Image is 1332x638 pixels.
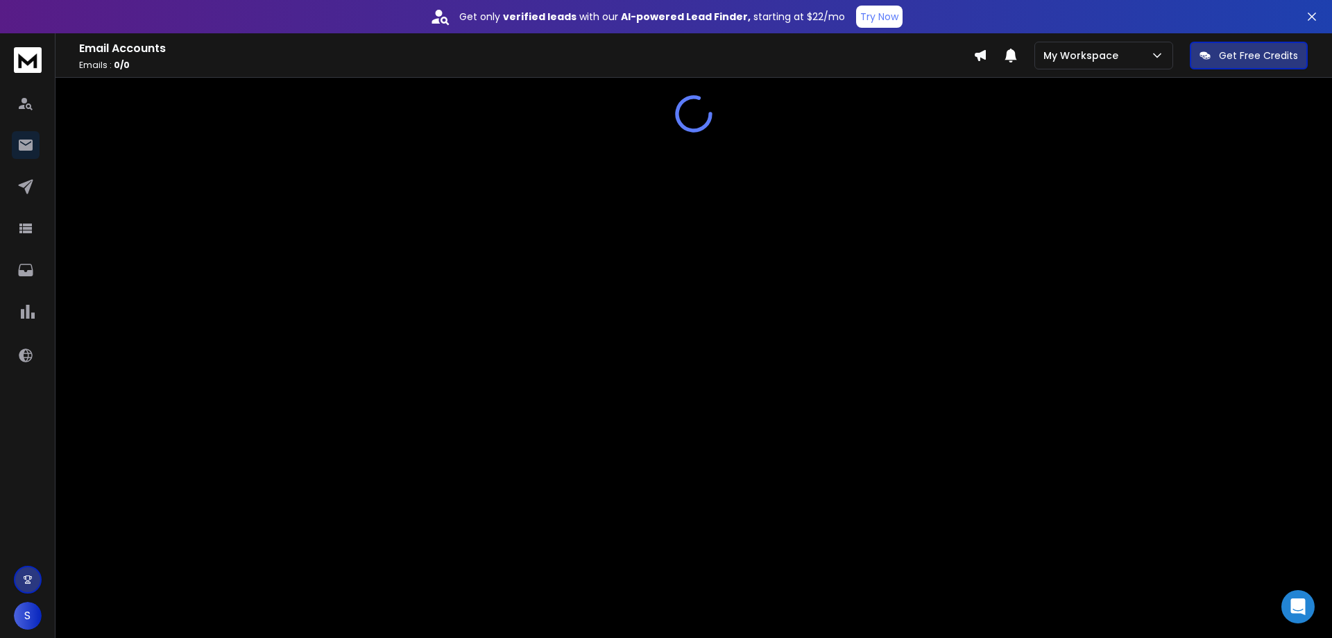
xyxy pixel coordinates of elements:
[14,47,42,73] img: logo
[79,60,973,71] p: Emails :
[14,602,42,630] button: S
[856,6,903,28] button: Try Now
[503,10,577,24] strong: verified leads
[1281,590,1315,623] div: Open Intercom Messenger
[1219,49,1298,62] p: Get Free Credits
[1043,49,1124,62] p: My Workspace
[621,10,751,24] strong: AI-powered Lead Finder,
[459,10,845,24] p: Get only with our starting at $22/mo
[114,59,130,71] span: 0 / 0
[79,40,973,57] h1: Email Accounts
[1190,42,1308,69] button: Get Free Credits
[860,10,898,24] p: Try Now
